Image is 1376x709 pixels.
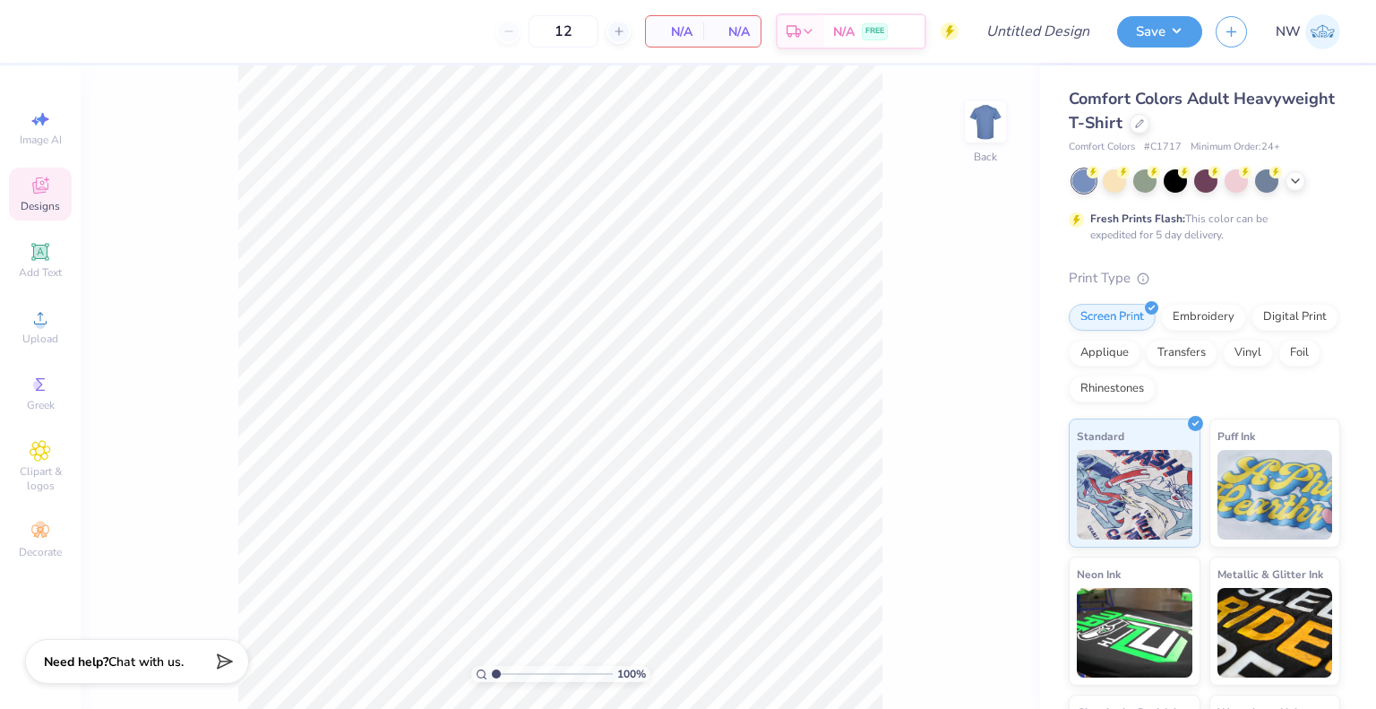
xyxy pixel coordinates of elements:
[1305,14,1340,49] img: Nathan Weatherton
[529,15,598,48] input: – –
[108,653,184,670] span: Chat with us.
[44,653,108,670] strong: Need help?
[1069,340,1140,367] div: Applique
[9,464,72,493] span: Clipart & logos
[1217,450,1333,540] img: Puff Ink
[1069,140,1135,155] span: Comfort Colors
[19,545,62,559] span: Decorate
[972,13,1104,49] input: Untitled Design
[1090,211,1311,243] div: This color can be expedited for 5 day delivery.
[833,22,855,41] span: N/A
[1217,427,1255,445] span: Puff Ink
[1161,304,1246,331] div: Embroidery
[27,398,55,412] span: Greek
[1077,427,1124,445] span: Standard
[967,104,1003,140] img: Back
[617,666,646,682] span: 100 %
[22,332,58,346] span: Upload
[865,25,884,38] span: FREE
[1251,304,1338,331] div: Digital Print
[1191,140,1280,155] span: Minimum Order: 24 +
[1069,268,1340,289] div: Print Type
[1077,565,1121,584] span: Neon Ink
[1276,14,1340,49] a: NW
[657,22,692,41] span: N/A
[1117,16,1202,48] button: Save
[1069,304,1156,331] div: Screen Print
[1146,340,1217,367] div: Transfers
[1217,588,1333,678] img: Metallic & Glitter Ink
[1077,588,1192,678] img: Neon Ink
[714,22,750,41] span: N/A
[1090,212,1185,226] strong: Fresh Prints Flash:
[1077,450,1192,540] img: Standard
[21,199,60,213] span: Designs
[1276,22,1301,42] span: NW
[20,133,62,147] span: Image AI
[974,149,997,165] div: Back
[1278,340,1320,367] div: Foil
[19,265,62,280] span: Add Text
[1069,88,1335,134] span: Comfort Colors Adult Heavyweight T-Shirt
[1069,376,1156,402] div: Rhinestones
[1144,140,1182,155] span: # C1717
[1217,565,1323,584] span: Metallic & Glitter Ink
[1223,340,1273,367] div: Vinyl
